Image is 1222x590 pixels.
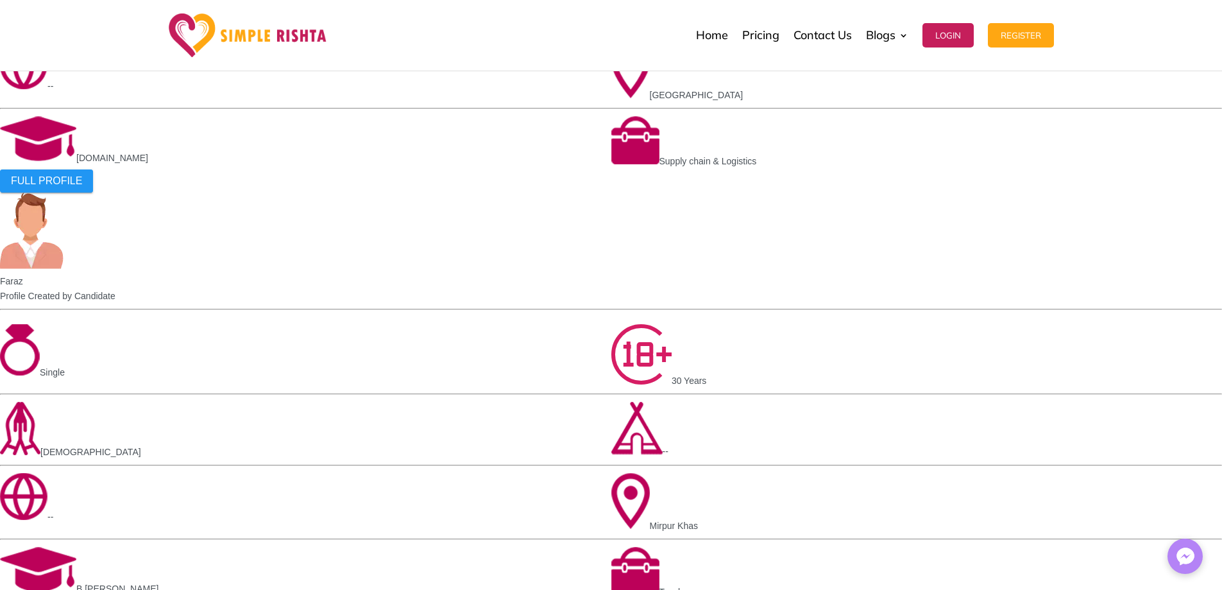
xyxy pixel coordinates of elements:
[650,521,698,531] span: Mirpur Khas
[47,81,53,91] span: --
[1173,544,1198,569] img: Messenger
[866,3,908,67] a: Blogs
[47,512,53,522] span: --
[988,3,1054,67] a: Register
[11,175,82,187] span: FULL PROFILE
[76,153,148,163] span: [DOMAIN_NAME]
[988,23,1054,48] button: Register
[793,3,852,67] a: Contact Us
[40,367,65,377] span: Single
[742,3,779,67] a: Pricing
[922,3,974,67] a: Login
[650,90,743,100] span: [GEOGRAPHIC_DATA]
[696,3,728,67] a: Home
[663,446,668,456] span: --
[659,156,757,166] span: Supply chain & Logistics
[672,376,707,386] span: 30 Years
[922,23,974,48] button: Login
[40,447,141,457] span: [DEMOGRAPHIC_DATA]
